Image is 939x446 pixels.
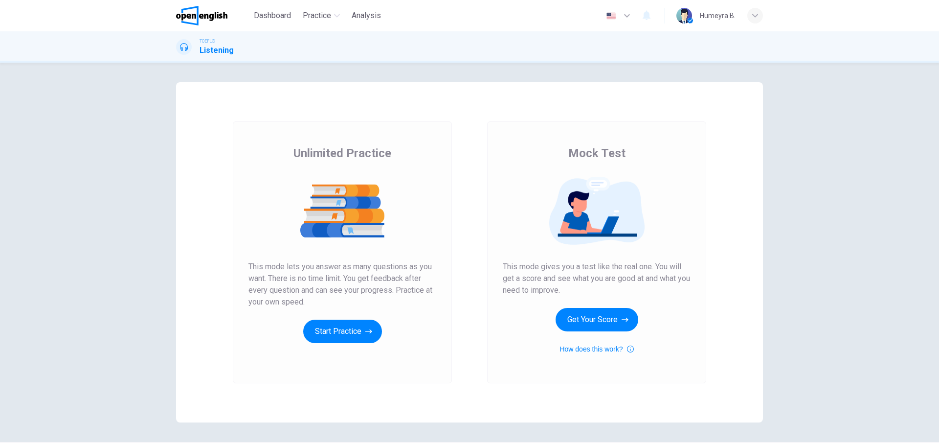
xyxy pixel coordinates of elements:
span: TOEFL® [200,38,215,45]
button: Dashboard [250,7,295,24]
button: Analysis [348,7,385,24]
span: Mock Test [568,145,626,161]
span: Dashboard [254,10,291,22]
img: en [605,12,617,20]
img: OpenEnglish logo [176,6,227,25]
span: Analysis [352,10,381,22]
span: Practice [303,10,331,22]
a: OpenEnglish logo [176,6,250,25]
span: This mode gives you a test like the real one. You will get a score and see what you are good at a... [503,261,691,296]
span: Unlimited Practice [293,145,391,161]
button: Get Your Score [556,308,638,331]
button: Practice [299,7,344,24]
span: This mode lets you answer as many questions as you want. There is no time limit. You get feedback... [248,261,436,308]
h1: Listening [200,45,234,56]
button: How does this work? [559,343,633,355]
div: Hümeyra B. [700,10,736,22]
img: Profile picture [676,8,692,23]
button: Start Practice [303,320,382,343]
